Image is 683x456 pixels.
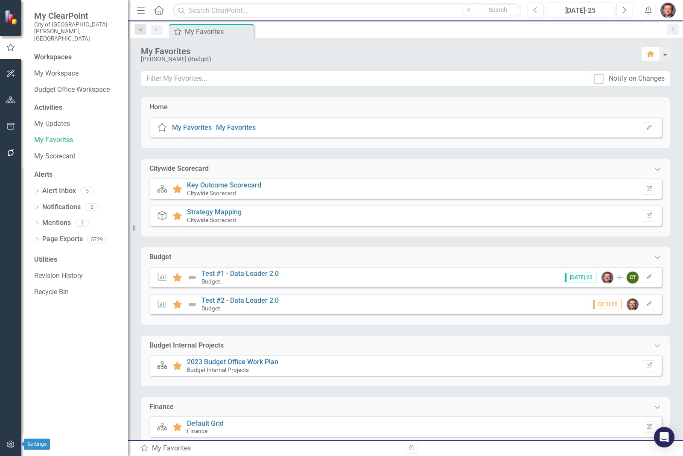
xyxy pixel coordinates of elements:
[549,6,611,16] div: [DATE]-25
[489,6,507,13] span: Search
[34,11,120,21] span: My ClearPoint
[42,186,76,196] a: Alert Inbox
[187,272,197,283] img: Not Defined
[149,164,209,174] div: Citywide Scorecard
[149,252,171,262] div: Budget
[141,56,633,62] div: [PERSON_NAME] (Budget)
[187,366,249,373] small: Budget Internal Projects
[34,271,120,281] a: Revision History
[476,4,519,16] button: Search
[627,272,639,284] div: CT
[201,296,279,304] a: Test #2 - Data Loader 2.0
[34,103,120,113] div: Activities
[201,278,220,285] small: Budget
[149,341,224,351] div: Budget Internal Projects
[660,3,676,18] img: Lawrence Pollack
[187,181,261,189] a: Key Outcome Scorecard
[187,190,236,196] small: Citywide Scorecard
[187,419,224,427] a: Default Grid
[87,236,107,243] div: 5729
[34,21,120,42] small: City of [GEOGRAPHIC_DATA][PERSON_NAME], [GEOGRAPHIC_DATA]
[140,444,399,453] div: My Favorites
[34,287,120,297] a: Recycle Bin
[565,273,596,282] span: [DATE]-25
[546,3,614,18] button: [DATE]-25
[34,85,120,95] a: Budget Office Workspace
[34,152,120,161] a: My Scorecard
[34,255,120,265] div: Utilities
[75,219,89,227] div: 1
[4,10,19,25] img: ClearPoint Strategy
[201,269,279,278] a: Test #1 - Data Loader 2.0
[24,439,50,450] div: Settings
[187,427,207,434] small: Finance
[34,135,120,145] a: My Favorites
[643,122,655,133] button: Set Home Page
[149,402,174,412] div: Finance
[593,300,622,309] span: Q2 2025
[187,299,197,310] img: Not Defined
[42,234,83,244] a: Page Exports
[34,119,120,129] a: My Updates
[172,123,212,132] a: My Favorites
[34,53,72,62] div: Workspaces
[85,203,99,210] div: 0
[216,123,256,132] a: My Favorites
[42,202,81,212] a: Notifications
[34,69,120,79] a: My Workspace
[141,71,589,87] input: Filter My Favorites...
[609,74,665,84] div: Notify on Changes
[654,427,674,447] div: Open Intercom Messenger
[187,216,236,223] small: Citywide Scorecard
[185,26,252,37] div: My Favorites
[149,102,168,112] div: Home
[80,187,94,195] div: 5
[627,298,639,310] img: Lawrence Pollack
[601,272,613,284] img: Lawrence Pollack
[34,170,120,180] div: Alerts
[141,47,633,56] div: My Favorites
[187,208,242,216] a: Strategy Mapping
[42,218,71,228] a: Mentions
[173,3,521,18] input: Search ClearPoint...
[187,358,278,366] a: 2023 Budget Office Work Plan
[201,305,220,312] small: Budget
